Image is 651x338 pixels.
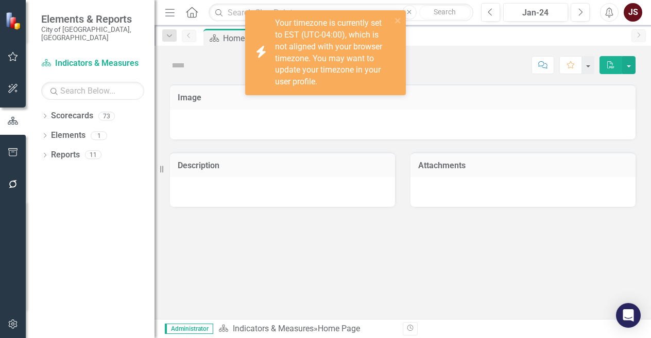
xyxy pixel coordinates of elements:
[178,161,387,170] h3: Description
[41,25,144,42] small: City of [GEOGRAPHIC_DATA], [GEOGRAPHIC_DATA]
[419,5,471,20] button: Search
[51,110,93,122] a: Scorecards
[5,12,23,30] img: ClearPoint Strategy
[165,324,213,334] span: Administrator
[616,303,641,328] div: Open Intercom Messenger
[418,161,628,170] h3: Attachments
[41,82,144,100] input: Search Below...
[395,14,402,26] button: close
[209,4,473,22] input: Search ClearPoint...
[170,57,186,74] img: Not Defined
[318,324,360,333] div: Home Page
[218,323,395,335] div: »
[233,324,314,333] a: Indicators & Measures
[507,7,564,19] div: Jan-24
[223,32,304,45] div: Home Page
[178,93,628,102] h3: Image
[51,149,80,161] a: Reports
[41,58,144,69] a: Indicators & Measures
[51,130,85,141] a: Elements
[98,112,115,120] div: 73
[624,3,642,22] button: JS
[434,8,456,16] span: Search
[91,131,107,140] div: 1
[85,151,101,159] div: 11
[275,17,391,88] div: Your timezone is currently set to EST (UTC-04:00), which is not aligned with your browser timezon...
[41,13,144,25] span: Elements & Reports
[503,3,568,22] button: Jan-24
